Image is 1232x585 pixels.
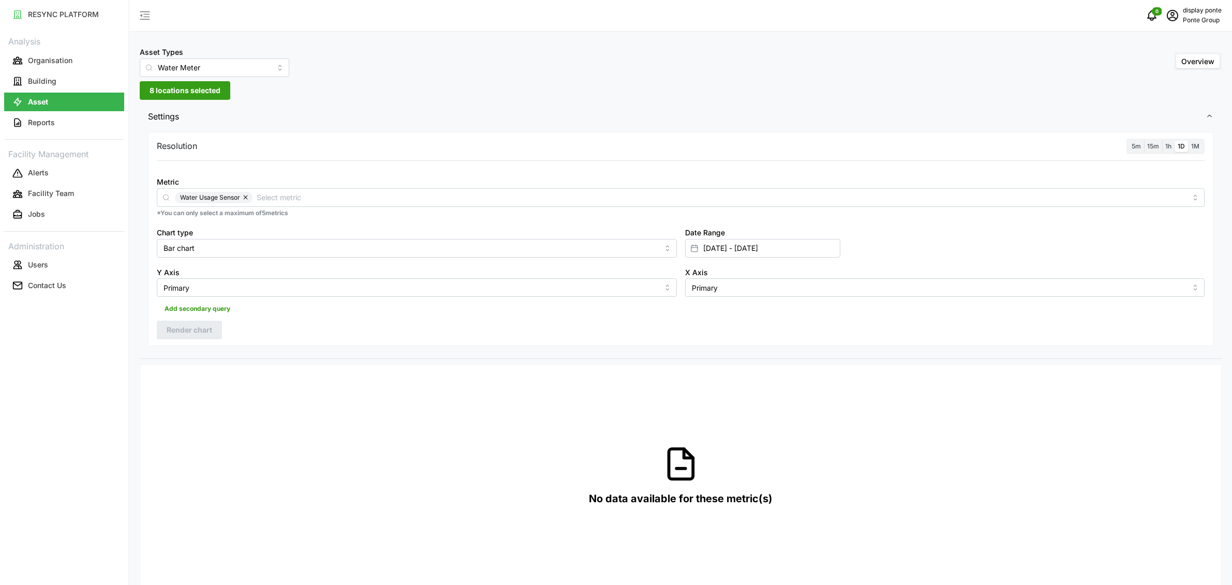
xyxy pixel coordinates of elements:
[157,209,1205,218] p: *You can only select a maximum of 5 metrics
[140,47,183,58] label: Asset Types
[4,204,124,225] a: Jobs
[28,168,49,178] p: Alerts
[140,81,230,100] button: 8 locations selected
[1178,142,1185,150] span: 1D
[1165,142,1171,150] span: 1h
[157,140,197,153] p: Resolution
[257,191,1186,203] input: Select metric
[4,93,124,111] button: Asset
[1191,142,1199,150] span: 1M
[165,302,230,316] span: Add secondary query
[589,490,773,507] p: No data available for these metric(s)
[685,227,725,238] label: Date Range
[1162,5,1183,26] button: schedule
[4,164,124,183] button: Alerts
[140,129,1222,359] div: Settings
[4,51,124,70] button: Organisation
[4,72,124,91] button: Building
[4,5,124,24] button: RESYNC PLATFORM
[28,117,55,128] p: Reports
[685,267,708,278] label: X Axis
[157,278,677,297] input: Select Y axis
[157,176,179,188] label: Metric
[685,278,1205,297] input: Select X axis
[157,227,193,238] label: Chart type
[4,4,124,25] a: RESYNC PLATFORM
[4,276,124,295] button: Contact Us
[685,239,840,258] input: Select date range
[140,104,1222,129] button: Settings
[4,184,124,204] a: Facility Team
[157,267,180,278] label: Y Axis
[4,146,124,161] p: Facility Management
[28,209,45,219] p: Jobs
[4,163,124,184] a: Alerts
[4,113,124,132] button: Reports
[28,280,66,291] p: Contact Us
[148,104,1206,129] span: Settings
[157,321,222,339] button: Render chart
[28,76,56,86] p: Building
[4,256,124,274] button: Users
[4,92,124,112] a: Asset
[28,188,74,199] p: Facility Team
[157,239,677,258] input: Select chart type
[167,321,212,339] span: Render chart
[4,254,124,275] a: Users
[157,301,238,317] button: Add secondary query
[180,192,240,203] span: Water Usage Sensor
[1141,5,1162,26] button: notifications
[4,112,124,133] a: Reports
[28,260,48,270] p: Users
[1132,142,1141,150] span: 5m
[4,50,124,71] a: Organisation
[4,238,124,253] p: Administration
[1183,16,1222,25] p: Ponte Group
[4,185,124,203] button: Facility Team
[1183,6,1222,16] p: display ponte
[150,82,220,99] span: 8 locations selected
[28,9,99,20] p: RESYNC PLATFORM
[4,33,124,48] p: Analysis
[28,55,72,66] p: Organisation
[1147,142,1159,150] span: 15m
[28,97,48,107] p: Asset
[1181,57,1214,66] span: Overview
[4,275,124,296] a: Contact Us
[1155,8,1159,15] span: 0
[4,71,124,92] a: Building
[4,205,124,224] button: Jobs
